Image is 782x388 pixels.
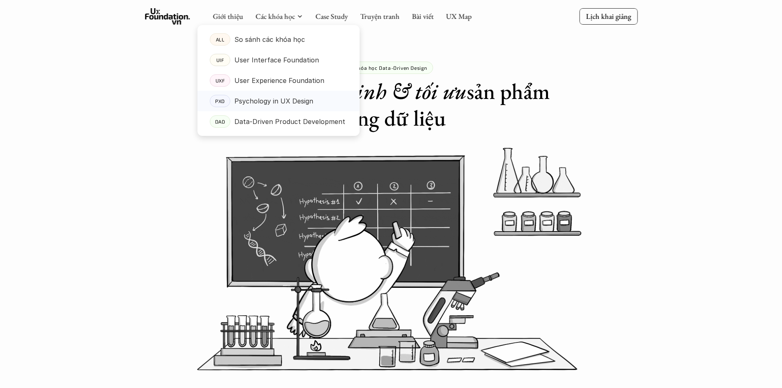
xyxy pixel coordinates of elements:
[579,8,638,24] a: Lịch khai giảng
[197,50,360,70] a: UIFUser Interface Foundation
[234,115,345,128] p: Data-Driven Product Development
[227,78,555,131] h1: Đưa ra sản phẩm bằng dữ liệu
[360,11,399,21] a: Truyện tranh
[293,77,467,106] em: quyết định & tối ưu
[234,33,305,46] p: So sánh các khóa học
[255,11,295,21] a: Các khóa học
[216,37,224,42] p: ALL
[215,98,225,104] p: PXD
[215,119,225,124] p: DAD
[213,11,243,21] a: Giới thiệu
[215,78,225,83] p: UXF
[234,95,313,107] p: Psychology in UX Design
[586,11,631,21] p: Lịch khai giảng
[446,11,472,21] a: UX Map
[234,74,324,87] p: User Experience Foundation
[216,57,224,63] p: UIF
[234,54,319,66] p: User Interface Foundation
[197,91,360,111] a: PXDPsychology in UX Design
[197,111,360,132] a: DADData-Driven Product Development
[197,70,360,91] a: UXFUser Experience Foundation
[315,11,348,21] a: Case Study
[412,11,433,21] a: Bài viết
[355,65,427,71] p: Khóa học Data-Driven Design
[197,29,360,50] a: ALLSo sánh các khóa học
